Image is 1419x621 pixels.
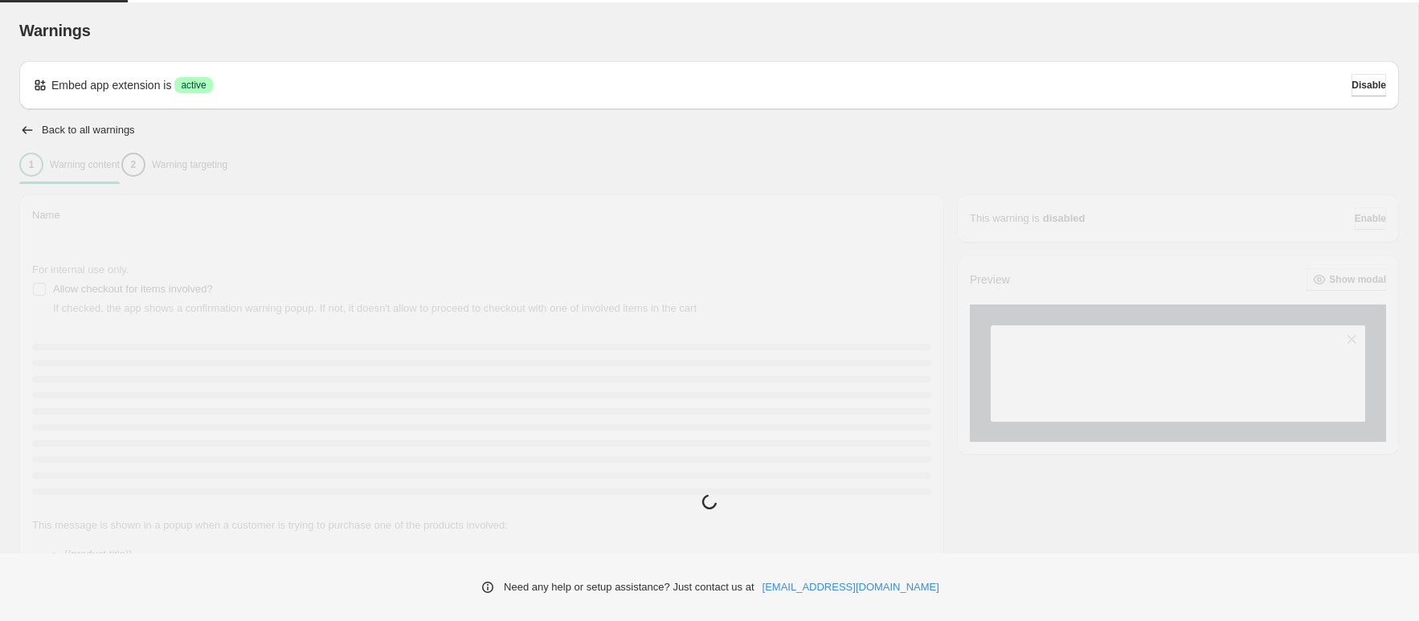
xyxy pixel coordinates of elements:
[51,77,171,93] p: Embed app extension is
[42,124,135,137] h2: Back to all warnings
[1352,79,1386,92] span: Disable
[19,22,91,39] span: Warnings
[181,79,206,92] span: active
[763,579,939,595] a: [EMAIL_ADDRESS][DOMAIN_NAME]
[1352,74,1386,96] button: Disable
